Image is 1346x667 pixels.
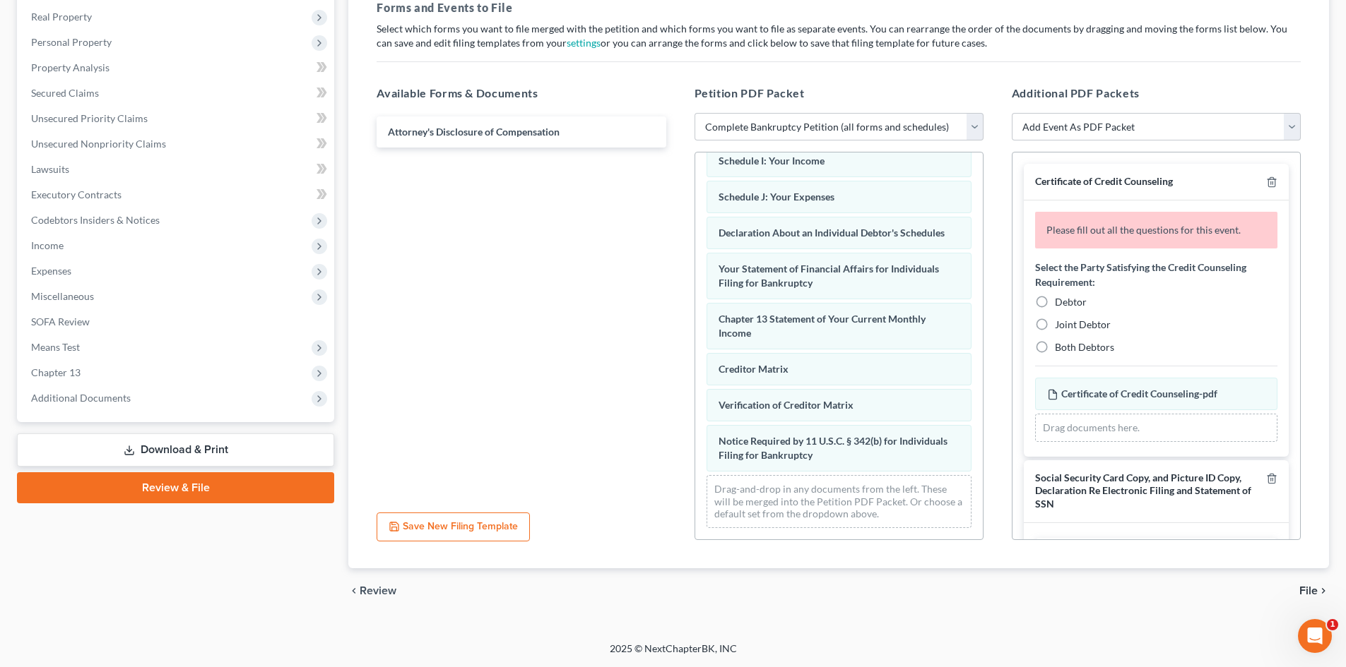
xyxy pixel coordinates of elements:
[695,86,805,100] span: Petition PDF Packet
[20,106,334,131] a: Unsecured Priority Claims
[20,157,334,182] a: Lawsuits
[348,585,411,596] button: chevron_left Review
[1299,585,1318,596] span: File
[31,36,112,48] span: Personal Property
[1327,619,1338,630] span: 1
[1298,619,1332,653] iframe: Intercom live chat
[707,475,972,528] div: Drag-and-drop in any documents from the left. These will be merged into the Petition PDF Packet. ...
[17,472,334,503] a: Review & File
[31,265,71,277] span: Expenses
[31,341,80,353] span: Means Test
[719,435,947,461] span: Notice Required by 11 U.S.C. § 342(b) for Individuals Filing for Bankruptcy
[31,239,64,251] span: Income
[20,182,334,208] a: Executory Contracts
[719,363,789,375] span: Creditor Matrix
[31,61,110,73] span: Property Analysis
[1055,318,1111,330] span: Joint Debtor
[31,188,122,200] span: Executory Contracts
[1035,260,1277,289] label: Select the Party Satisfying the Credit Counseling Requirement:
[31,138,166,150] span: Unsecured Nonpriority Claims
[31,366,81,378] span: Chapter 13
[377,512,530,542] button: Save New Filing Template
[31,87,99,99] span: Secured Claims
[31,290,94,302] span: Miscellaneous
[377,22,1301,50] p: Select which forms you want to file merged with the petition and which forms you want to file as ...
[377,85,666,102] h5: Available Forms & Documents
[1035,414,1277,442] div: Drag documents here.
[719,191,834,203] span: Schedule J: Your Expenses
[31,214,160,226] span: Codebtors Insiders & Notices
[20,131,334,157] a: Unsecured Nonpriority Claims
[31,11,92,23] span: Real Property
[1061,387,1217,399] span: Certificate of Credit Counseling-pdf
[271,642,1076,667] div: 2025 © NextChapterBK, INC
[17,433,334,467] a: Download & Print
[31,316,90,328] span: SOFA Review
[360,585,396,596] span: Review
[719,155,825,167] span: Schedule I: Your Income
[1012,85,1301,102] h5: Additional PDF Packets
[567,37,601,49] a: settings
[719,399,854,411] span: Verification of Creditor Matrix
[31,392,131,404] span: Additional Documents
[1318,585,1329,596] i: chevron_right
[1035,471,1261,511] div: Social Security Card Copy, and Picture ID Copy, Declaration Re Electronic Filing and Statement of...
[31,163,69,175] span: Lawsuits
[388,126,560,138] span: Attorney's Disclosure of Compensation
[719,263,939,289] span: Your Statement of Financial Affairs for Individuals Filing for Bankruptcy
[20,55,334,80] a: Property Analysis
[719,313,926,339] span: Chapter 13 Statement of Your Current Monthly Income
[719,227,945,239] span: Declaration About an Individual Debtor's Schedules
[20,309,334,335] a: SOFA Review
[348,585,360,596] i: chevron_left
[31,112,148,124] span: Unsecured Priority Claims
[1046,224,1241,236] span: Please fill out all the questions for this event.
[1055,341,1114,353] span: Both Debtors
[1035,175,1173,187] span: Certificate of Credit Counseling
[1055,296,1087,308] span: Debtor
[20,80,334,106] a: Secured Claims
